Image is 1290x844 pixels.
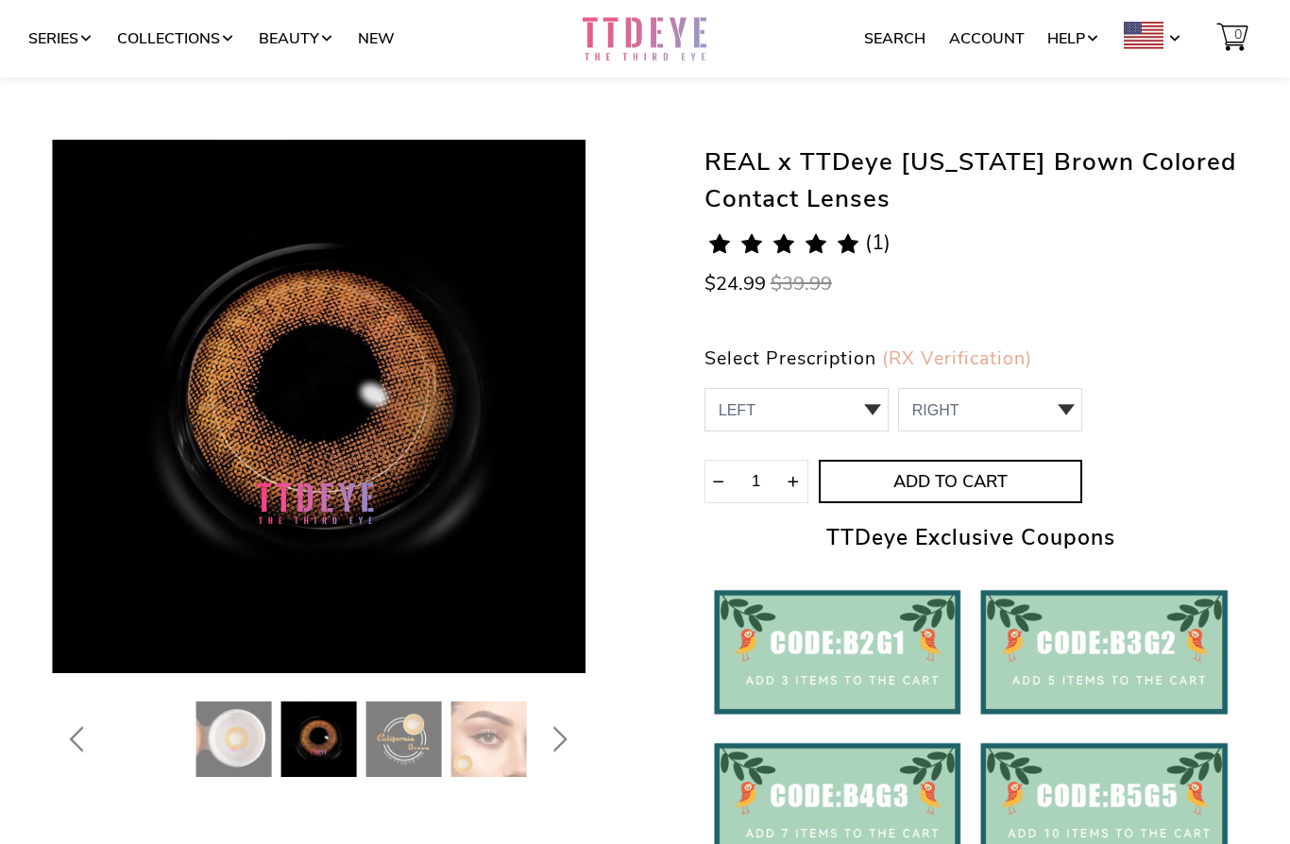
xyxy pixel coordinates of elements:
[704,346,876,371] span: Select Prescription
[771,271,832,296] span: $39.99
[819,460,1082,503] button: Add to Cart
[528,701,586,777] button: Next
[281,701,357,777] img: REAL x TTDeye California Brown Colored Contact Lenses
[358,21,395,57] a: New
[117,21,235,57] a: Collections
[882,346,1032,371] a: (RX Verification)
[451,701,527,777] img: REAL x TTDeye California Brown Colored Contact Lenses
[1206,21,1262,57] a: 0
[704,522,1238,555] h2: TTDeye Exclusive Coupons
[704,388,889,431] select: -1.00,-1.25,-1.50,-1.75,-2.00,-2.25,-2.50,-2.75,-3.00,-3.25,-4.25,-4.75,-5.00,-6.50,-7.00,-7.50,-...
[196,701,272,777] img: REAL x TTDeye California Brown Colored Contact Lenses
[898,388,1082,431] select: 0 1 2 3 4 5 6 7 8 9 10 11 12 13 14 15 16
[28,21,93,57] a: Series
[366,701,442,777] img: REAL x TTDeye California Brown Colored Contact Lenses
[865,232,891,253] span: (1)
[704,231,1238,269] a: 5.0 rating (1 votes)
[1230,17,1247,53] span: 0
[259,21,334,57] a: Beauty
[52,140,586,673] img: REAL x TTDeye California Brown Colored Contact Lenses
[704,140,1238,217] h1: REAL x TTDeye [US_STATE] Brown Colored Contact Lenses
[1047,21,1100,57] a: Help
[864,21,925,57] a: Search
[821,472,1080,493] span: Add to Cart
[949,21,1025,57] a: Account
[704,271,766,296] span: $24.99
[51,701,110,777] button: Previous
[1124,22,1163,48] img: USD.png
